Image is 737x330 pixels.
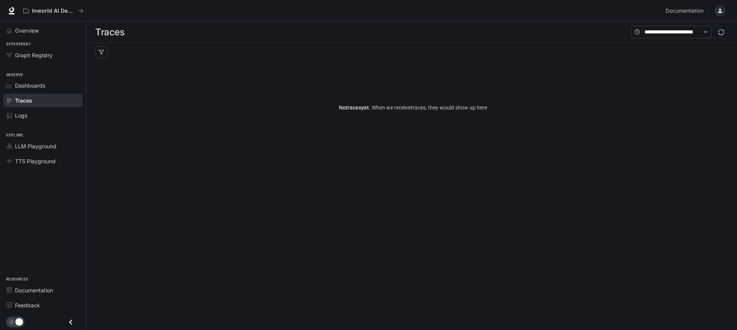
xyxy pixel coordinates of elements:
[3,94,83,107] a: Traces
[20,3,87,18] button: All workspaces
[15,81,45,90] span: Dashboards
[62,314,79,330] button: Close drawer
[15,51,53,59] span: Graph Registry
[3,79,83,92] a: Dashboards
[3,24,83,37] a: Overview
[15,96,32,104] span: Traces
[15,111,27,119] span: Logs
[15,301,40,309] span: Feedback
[663,3,709,18] a: Documentation
[15,317,23,326] span: Dark mode toggle
[370,104,487,111] span: When we receive traces , they would show up here
[3,154,83,168] a: TTS Playground
[3,48,83,62] a: Graph Registry
[15,142,56,150] span: LLM Playground
[718,29,724,35] span: sync
[3,284,83,297] a: Documentation
[15,27,39,35] span: Overview
[3,109,83,122] a: Logs
[3,139,83,153] a: LLM Playground
[95,25,124,40] h1: Traces
[339,103,487,112] article: No traces yet.
[666,6,704,16] span: Documentation
[3,298,83,312] a: Feedback
[15,286,53,294] span: Documentation
[32,8,75,14] p: Inworld AI Demos
[15,157,56,165] span: TTS Playground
